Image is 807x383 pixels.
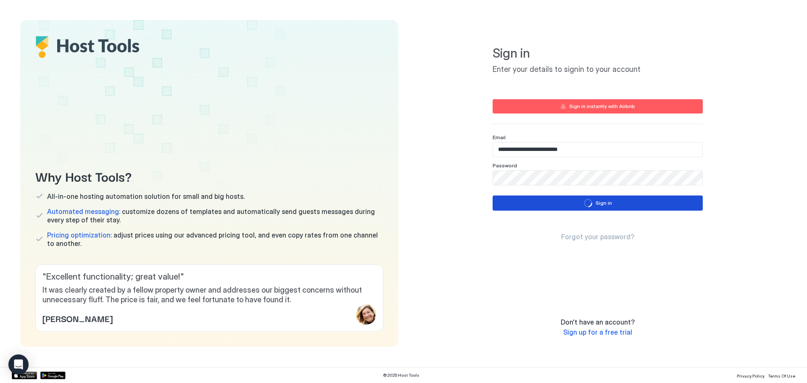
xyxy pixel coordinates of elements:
[561,318,635,326] span: Don't have an account?
[40,372,66,379] a: Google Play Store
[768,373,795,378] span: Terms Of Use
[569,103,635,110] div: Sign in instantly with Airbnb
[737,371,765,380] a: Privacy Policy
[47,192,245,201] span: All-in-one hosting automation solution for small and big hosts.
[42,312,113,325] span: [PERSON_NAME]
[493,195,703,211] button: loadingSign in
[47,231,112,239] span: Pricing optimization:
[493,99,703,114] button: Sign in instantly with Airbnb
[768,371,795,380] a: Terms Of Use
[35,166,383,185] span: Why Host Tools?
[493,171,702,185] input: Input Field
[47,207,120,216] span: Automated messaging:
[493,65,703,74] span: Enter your details to signin to your account
[493,162,517,169] span: Password
[12,372,37,379] a: App Store
[356,304,376,325] div: profile
[383,372,419,378] span: © 2025 Host Tools
[493,134,506,140] span: Email
[42,272,376,282] span: " Excellent functionality; great value! "
[42,285,376,304] span: It was clearly created by a fellow property owner and addresses our biggest concerns without unne...
[563,328,632,337] a: Sign up for a free trial
[584,199,592,207] div: loading
[47,231,383,248] span: adjust prices using our advanced pricing tool, and even copy rates from one channel to another.
[561,232,634,241] a: Forgot your password?
[596,199,612,207] div: Sign in
[8,354,29,375] div: Open Intercom Messenger
[493,45,703,61] span: Sign in
[47,207,383,224] span: customize dozens of templates and automatically send guests messages during every step of their s...
[737,373,765,378] span: Privacy Policy
[493,143,702,157] input: Input Field
[563,328,632,336] span: Sign up for a free trial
